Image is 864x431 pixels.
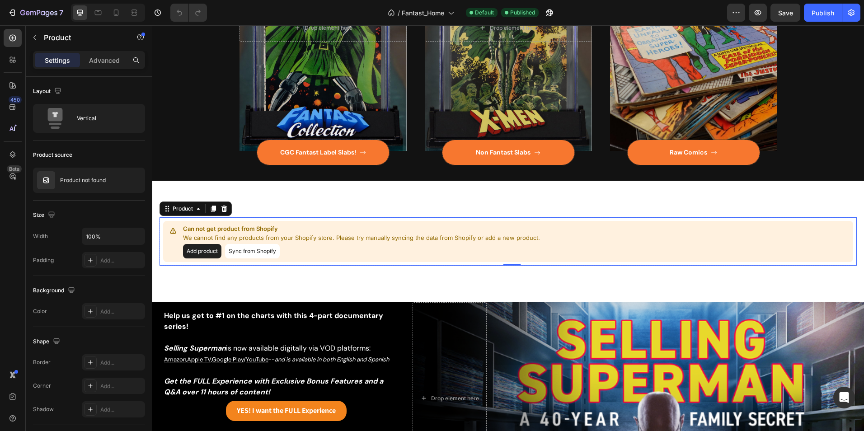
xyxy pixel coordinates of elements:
div: Add... [100,406,143,414]
p: Product [44,32,121,43]
button: Add product [31,219,69,233]
u: YouTube [94,330,116,338]
span: Fantast_Home [402,8,444,18]
p: We cannot find any products from your Shopify store. Please try manually syncing the data from Sh... [31,208,388,217]
a: YouTube [94,329,116,338]
div: Publish [812,8,834,18]
a: CGC Fantast Label Slabs! [104,114,237,140]
div: Undo/Redo [170,4,207,22]
span: -- [116,330,237,338]
div: Open Intercom Messenger [833,387,855,408]
span: / [91,330,94,338]
iframe: Design area [152,25,864,431]
p: Can not get product from Shopify [31,199,388,208]
span: Published [510,9,535,17]
input: Auto [82,228,145,244]
img: no image transparent [37,171,55,189]
p: Advanced [89,56,120,65]
button: Save [770,4,800,22]
strong: Help us get to #1 on the charts with this 4-part documentary series! [12,286,231,306]
span: Default [475,9,494,17]
span: Save [778,9,793,17]
div: Shape [33,336,62,348]
div: Layout [33,85,63,98]
u: Apple TV [35,330,59,338]
div: Beta [7,165,22,173]
strong: Selling Superman [12,318,74,328]
a: Google Play [60,329,91,338]
span: , [59,330,60,338]
div: Add... [100,257,143,265]
div: Width [33,232,48,240]
button: Publish [804,4,842,22]
i: and is available in both English and Spanish [122,330,237,338]
div: Shadow [33,405,54,413]
div: Add... [100,382,143,390]
button: 7 [4,4,67,22]
p: Settings [45,56,70,65]
u: Amazon [12,330,34,338]
a: Raw Comics [475,114,608,140]
div: Non Fantast Slabs [324,122,378,133]
a: Apple TV [35,329,59,338]
div: Border [33,358,51,366]
a: Amazon [12,329,34,338]
div: Add... [100,359,143,367]
div: Corner [33,382,51,390]
span: , [34,330,35,338]
div: 450 [9,96,22,103]
div: CGC Fantast Label Slabs! [128,122,204,133]
div: Drop element here [279,370,327,377]
div: Color [33,307,47,315]
div: Raw Comics [517,122,555,133]
span: / [398,8,400,18]
div: Add... [100,308,143,316]
strong: Get the FULL Experience with Exclusive Bonus Features and a Q&A over 11 hours of content! [12,351,231,371]
a: Non Fantast Slabs [290,114,423,140]
a: YES! I want the FULL Experience [74,375,194,396]
p: is now available digitally via VOD platforms: [12,318,247,328]
div: Background [33,285,77,297]
p: YES! I want the FULL Experience [85,379,183,392]
u: Google Play [60,330,91,338]
div: Vertical [77,108,132,129]
p: Product not found [60,177,106,183]
p: 7 [59,7,63,18]
div: Size [33,209,57,221]
div: Product source [33,151,72,159]
button: Sync from Shopify [73,219,127,233]
div: Padding [33,256,54,264]
div: Product [19,179,42,187]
